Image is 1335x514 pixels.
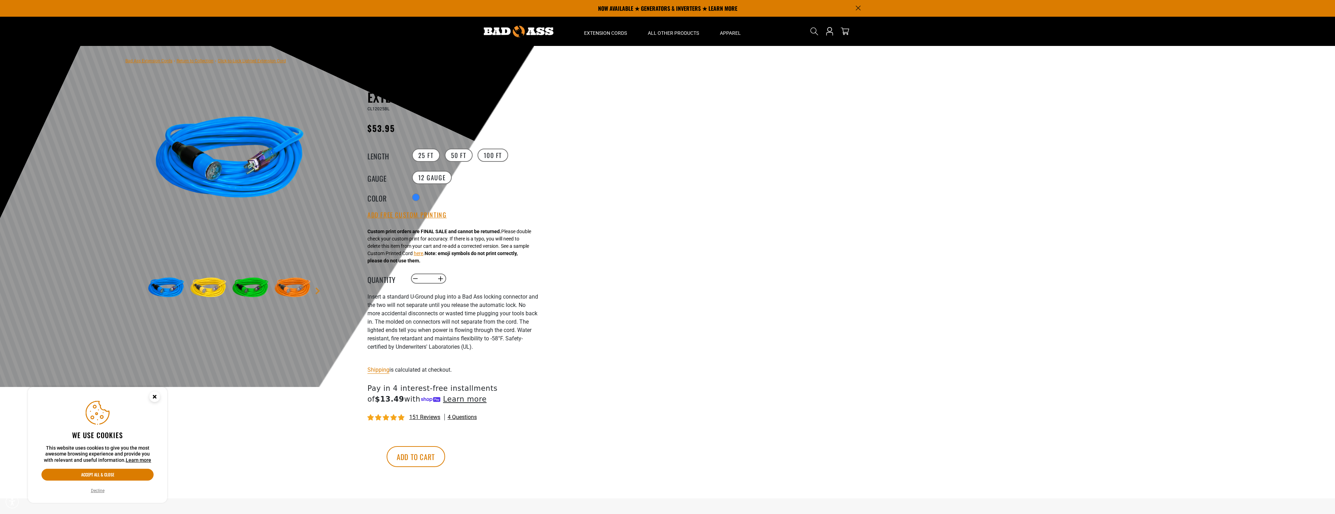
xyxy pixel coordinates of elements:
img: blue [146,77,314,244]
summary: Search [809,26,820,37]
legend: Length [367,151,402,160]
summary: Apparel [709,17,751,46]
span: › [215,58,216,63]
label: 100 FT [478,149,509,162]
a: Learn more [126,457,151,463]
strong: Custom print orders are FINAL SALE and cannot be returned. [367,229,501,234]
aside: Cookie Consent [28,387,167,503]
button: Decline [89,487,107,494]
img: green [230,268,271,308]
span: › [174,58,175,63]
button: here [414,250,423,257]
div: I [367,293,538,359]
div: is calculated at checkout. [367,365,538,374]
label: 50 FT [445,149,473,162]
button: Accept all & close [41,469,154,481]
img: orange [272,268,313,308]
img: yellow [188,268,228,308]
legend: Color [367,193,402,202]
summary: All Other Products [637,17,709,46]
legend: Gauge [367,173,402,182]
span: Extension Cords [584,30,627,36]
span: nsert a standard U-Ground plug into a Bad Ass locking connector and the two will not separate unt... [367,293,538,350]
h1: Click-to-Lock Lighted Extension Cord [367,75,538,104]
a: Shipping [367,366,389,373]
summary: Extension Cords [574,17,637,46]
span: CL12025BL [367,106,389,111]
span: All Other Products [648,30,699,36]
button: Add Free Custom Printing [367,211,447,219]
span: $53.95 [367,122,395,134]
span: Apparel [720,30,741,36]
a: Bad Ass Extension Cords [125,58,172,63]
img: Bad Ass Extension Cords [484,26,553,37]
span: 4 questions [448,413,477,421]
a: Return to Collection [177,58,214,63]
nav: breadcrumbs [125,56,286,65]
span: 151 reviews [409,414,440,420]
button: Add to cart [387,446,445,467]
p: This website uses cookies to give you the most awesome browsing experience and provide you with r... [41,445,154,464]
span: Click-to-Lock Lighted Extension Cord [218,58,286,63]
label: Quantity [367,274,402,283]
img: blue [146,268,186,308]
div: Please double check your custom print for accuracy. If there is a typo, you will need to delete t... [367,228,531,264]
label: 25 FT [412,149,440,162]
span: 4.87 stars [367,414,406,421]
a: Next [314,287,321,294]
strong: Note: emoji symbols do not print correctly, please do not use them. [367,251,518,263]
label: 12 Gauge [412,171,452,184]
h2: We use cookies [41,430,154,440]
